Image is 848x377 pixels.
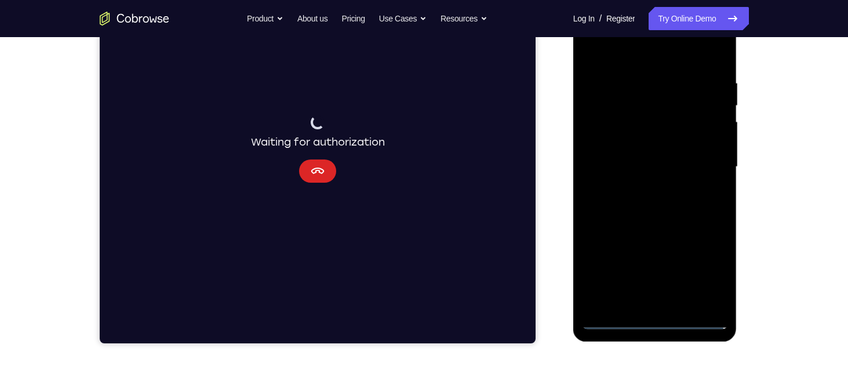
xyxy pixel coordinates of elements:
button: Resources [441,7,487,30]
button: Product [247,7,283,30]
a: About us [297,7,327,30]
a: Pricing [341,7,365,30]
button: Cancel [199,205,236,228]
a: Log In [573,7,595,30]
span: / [599,12,602,26]
a: Register [606,7,635,30]
div: Waiting for authorization [151,161,285,195]
a: Try Online Demo [649,7,748,30]
a: Go to the home page [100,12,169,26]
button: Use Cases [379,7,427,30]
